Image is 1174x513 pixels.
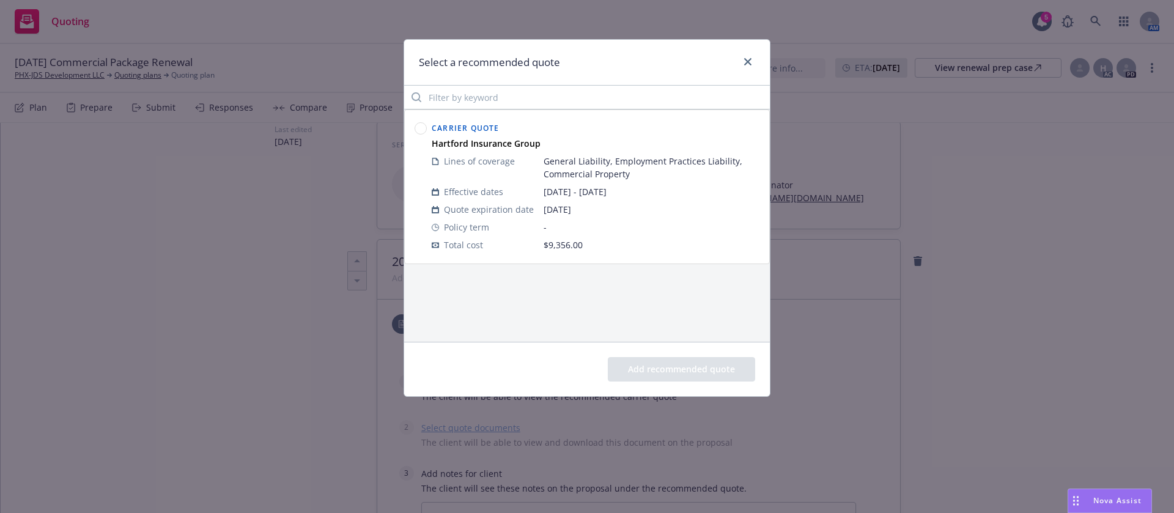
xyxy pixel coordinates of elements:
[1093,495,1142,506] span: Nova Assist
[432,123,500,133] span: Carrier Quote
[419,54,560,70] h1: Select a recommended quote
[444,203,534,216] span: Quote expiration date
[444,155,515,168] span: Lines of coverage
[432,138,541,149] strong: Hartford Insurance Group
[404,85,770,109] input: Filter by keyword
[740,54,755,69] a: close
[544,155,759,180] span: General Liability, Employment Practices Liability, Commercial Property
[1068,489,1152,513] button: Nova Assist
[544,203,759,216] span: [DATE]
[444,185,503,198] span: Effective dates
[544,221,759,234] span: -
[1068,489,1084,512] div: Drag to move
[444,221,489,234] span: Policy term
[544,185,759,198] span: [DATE] - [DATE]
[544,239,583,251] span: $9,356.00
[444,238,483,251] span: Total cost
